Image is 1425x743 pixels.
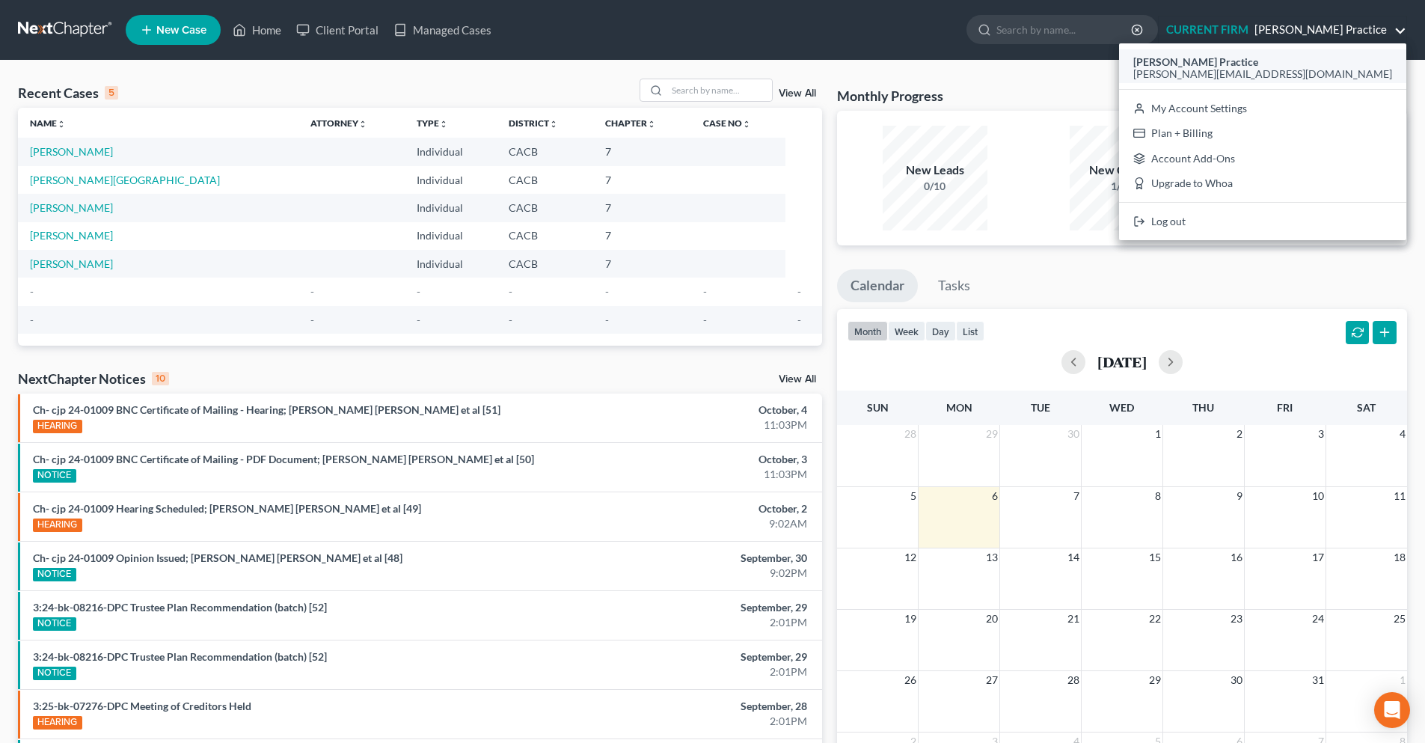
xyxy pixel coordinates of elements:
a: Chapterunfold_more [605,117,656,129]
span: 3 [1317,425,1326,443]
td: Individual [405,138,497,165]
span: 28 [903,425,918,443]
span: - [417,314,420,326]
div: Recent Cases [18,84,118,102]
span: [PERSON_NAME][EMAIL_ADDRESS][DOMAIN_NAME] [1133,67,1392,80]
a: [PERSON_NAME] [30,229,113,242]
td: CACB [497,194,593,221]
span: Wed [1109,401,1134,414]
td: 7 [593,250,691,278]
div: 9:02PM [559,566,807,581]
a: Tasks [925,269,984,302]
span: 26 [903,671,918,689]
span: - [605,314,609,326]
span: 22 [1147,610,1162,628]
span: 30 [1066,425,1081,443]
a: Client Portal [289,16,386,43]
span: 17 [1311,548,1326,566]
a: Districtunfold_more [509,117,558,129]
div: Open Intercom Messenger [1374,692,1410,728]
div: October, 3 [559,452,807,467]
div: HEARING [33,519,82,532]
div: 11:03PM [559,467,807,482]
h3: Monthly Progress [837,87,943,105]
span: - [797,285,801,298]
div: 10 [152,372,169,385]
div: 9:02AM [559,516,807,531]
span: Sun [867,401,889,414]
span: 14 [1066,548,1081,566]
strong: [PERSON_NAME] Practice [1133,55,1258,68]
a: Attorneyunfold_more [310,117,367,129]
a: 3:24-bk-08216-DPC Trustee Plan Recommendation (batch) [52] [33,601,327,614]
span: 23 [1229,610,1244,628]
td: CACB [497,138,593,165]
div: September, 30 [559,551,807,566]
i: unfold_more [358,120,367,129]
span: 27 [984,671,999,689]
td: 7 [593,138,691,165]
div: New Leads [883,162,987,179]
td: CACB [497,222,593,250]
a: Ch- cjp 24-01009 BNC Certificate of Mailing - PDF Document; [PERSON_NAME] [PERSON_NAME] et al [50] [33,453,534,465]
span: 21 [1066,610,1081,628]
div: 2:01PM [559,615,807,630]
span: - [703,285,707,298]
a: My Account Settings [1119,96,1406,121]
div: 0/10 [883,179,987,194]
a: [PERSON_NAME] [30,257,113,270]
span: - [310,314,314,326]
span: 29 [984,425,999,443]
td: Individual [405,222,497,250]
div: 1/10 [1070,179,1174,194]
div: HEARING [33,716,82,730]
div: 2:01PM [559,714,807,729]
td: 7 [593,194,691,221]
span: 2 [1235,425,1244,443]
span: New Case [156,25,206,36]
a: 3:24-bk-08216-DPC Trustee Plan Recommendation (batch) [52] [33,650,327,663]
a: View All [779,374,816,385]
i: unfold_more [742,120,751,129]
span: 31 [1311,671,1326,689]
strong: CURRENT FIRM [1166,22,1248,36]
td: CACB [497,166,593,194]
i: unfold_more [439,120,448,129]
span: - [605,285,609,298]
input: Search by name... [667,79,772,101]
span: 10 [1311,487,1326,505]
a: Account Add-Ons [1119,146,1406,171]
div: 5 [105,86,118,100]
a: CURRENT FIRM[PERSON_NAME] Practice [1159,16,1406,43]
div: NOTICE [33,667,76,680]
span: 1 [1153,425,1162,443]
div: CURRENT FIRM[PERSON_NAME] Practice [1119,43,1406,240]
button: day [925,321,956,341]
a: Case Nounfold_more [703,117,751,129]
a: Upgrade to Whoa [1119,171,1406,197]
a: Log out [1119,209,1406,234]
div: NextChapter Notices [18,370,169,388]
span: 18 [1392,548,1407,566]
span: - [30,314,34,326]
a: Ch- cjp 24-01009 Hearing Scheduled; [PERSON_NAME] [PERSON_NAME] et al [49] [33,502,421,515]
a: Nameunfold_more [30,117,66,129]
span: - [417,285,420,298]
span: 28 [1066,671,1081,689]
td: CACB [497,250,593,278]
span: 30 [1229,671,1244,689]
span: 19 [903,610,918,628]
span: Mon [946,401,972,414]
a: [PERSON_NAME] [30,145,113,158]
button: month [848,321,888,341]
td: 7 [593,166,691,194]
div: 2:01PM [559,664,807,679]
span: - [30,285,34,298]
a: [PERSON_NAME][GEOGRAPHIC_DATA] [30,174,220,186]
span: 7 [1072,487,1081,505]
span: Sat [1357,401,1376,414]
span: Tue [1031,401,1050,414]
span: 1 [1398,671,1407,689]
a: Ch- cjp 24-01009 Opinion Issued; [PERSON_NAME] [PERSON_NAME] et al [48] [33,551,402,564]
div: October, 2 [559,501,807,516]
